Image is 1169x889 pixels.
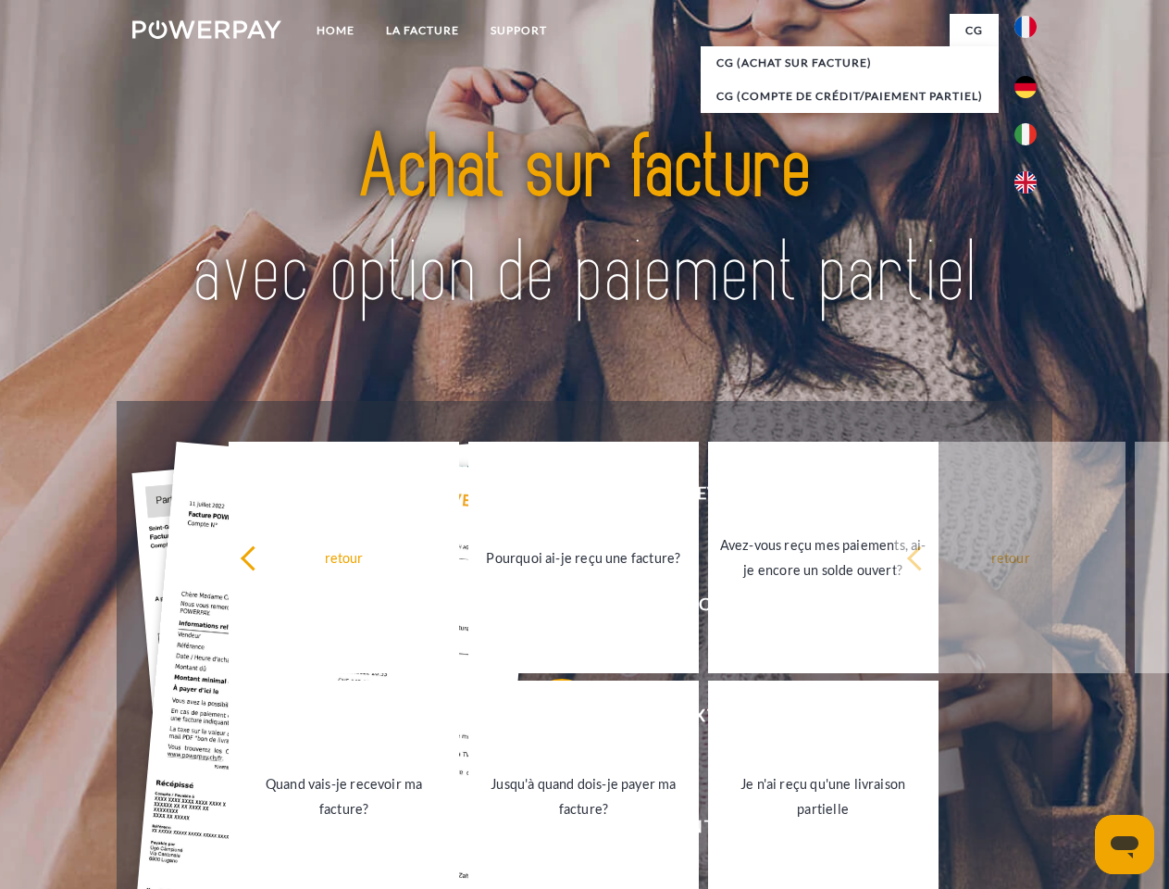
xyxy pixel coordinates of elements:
[1014,76,1037,98] img: de
[301,14,370,47] a: Home
[240,545,448,570] div: retour
[479,545,688,570] div: Pourquoi ai-je reçu une facture?
[1014,16,1037,38] img: fr
[1014,171,1037,194] img: en
[479,771,688,821] div: Jusqu'à quand dois-je payer ma facture?
[950,14,999,47] a: CG
[475,14,563,47] a: Support
[708,442,939,673] a: Avez-vous reçu mes paiements, ai-je encore un solde ouvert?
[719,532,927,582] div: Avez-vous reçu mes paiements, ai-je encore un solde ouvert?
[701,46,999,80] a: CG (achat sur facture)
[701,80,999,113] a: CG (Compte de crédit/paiement partiel)
[177,89,992,355] img: title-powerpay_fr.svg
[1014,123,1037,145] img: it
[1095,815,1154,874] iframe: Bouton de lancement de la fenêtre de messagerie
[719,771,927,821] div: Je n'ai reçu qu'une livraison partielle
[906,545,1114,570] div: retour
[132,20,281,39] img: logo-powerpay-white.svg
[370,14,475,47] a: LA FACTURE
[240,771,448,821] div: Quand vais-je recevoir ma facture?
